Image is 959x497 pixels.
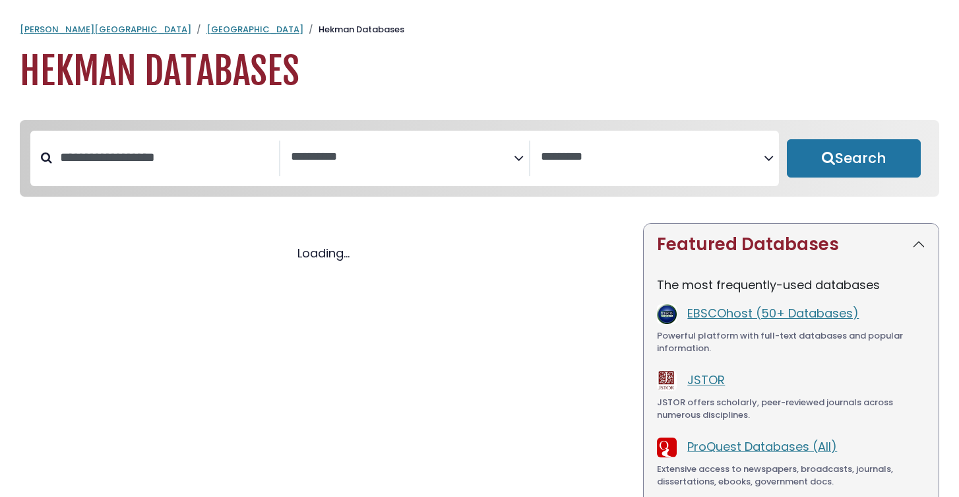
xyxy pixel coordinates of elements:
div: JSTOR offers scholarly, peer-reviewed journals across numerous disciplines. [657,396,925,422]
div: Loading... [20,244,627,262]
p: The most frequently-used databases [657,276,925,294]
a: ProQuest Databases (All) [687,438,837,455]
h1: Hekman Databases [20,50,939,94]
div: Powerful platform with full-text databases and popular information. [657,329,925,355]
a: EBSCOhost (50+ Databases) [687,305,859,321]
nav: Search filters [20,120,939,197]
div: Extensive access to newspapers, broadcasts, journals, dissertations, ebooks, government docs. [657,463,925,488]
textarea: Search [291,150,514,164]
a: [GEOGRAPHIC_DATA] [206,23,303,36]
input: Search database by title or keyword [52,147,279,168]
a: JSTOR [687,372,725,388]
button: Submit for Search Results [787,139,921,178]
textarea: Search [541,150,764,164]
a: [PERSON_NAME][GEOGRAPHIC_DATA] [20,23,191,36]
li: Hekman Databases [303,23,404,36]
button: Featured Databases [644,224,939,265]
nav: breadcrumb [20,23,939,36]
